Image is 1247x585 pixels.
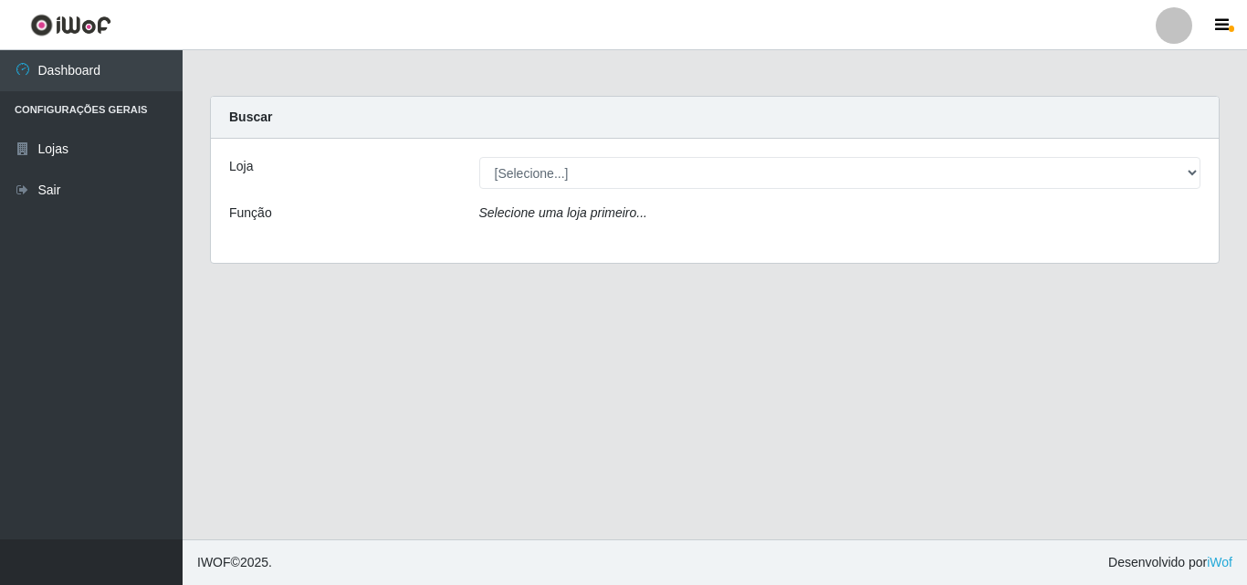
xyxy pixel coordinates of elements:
[1207,555,1232,569] a: iWof
[229,110,272,124] strong: Buscar
[197,553,272,572] span: © 2025 .
[229,204,272,223] label: Função
[30,14,111,37] img: CoreUI Logo
[479,205,647,220] i: Selecione uma loja primeiro...
[197,555,231,569] span: IWOF
[229,157,253,176] label: Loja
[1108,553,1232,572] span: Desenvolvido por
